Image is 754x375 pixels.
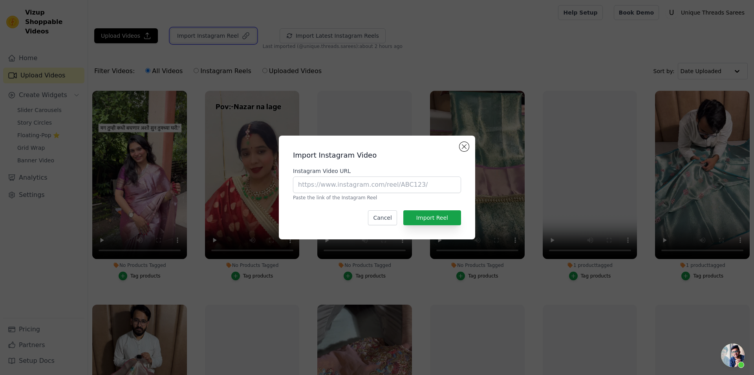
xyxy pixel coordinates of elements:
button: Import Reel [403,210,461,225]
button: Close modal [459,142,469,151]
a: Open chat [721,344,745,367]
label: Instagram Video URL [293,167,461,175]
button: Cancel [368,210,397,225]
h2: Import Instagram Video [293,150,461,161]
input: https://www.instagram.com/reel/ABC123/ [293,176,461,193]
p: Paste the link of the Instagram Reel [293,195,461,201]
